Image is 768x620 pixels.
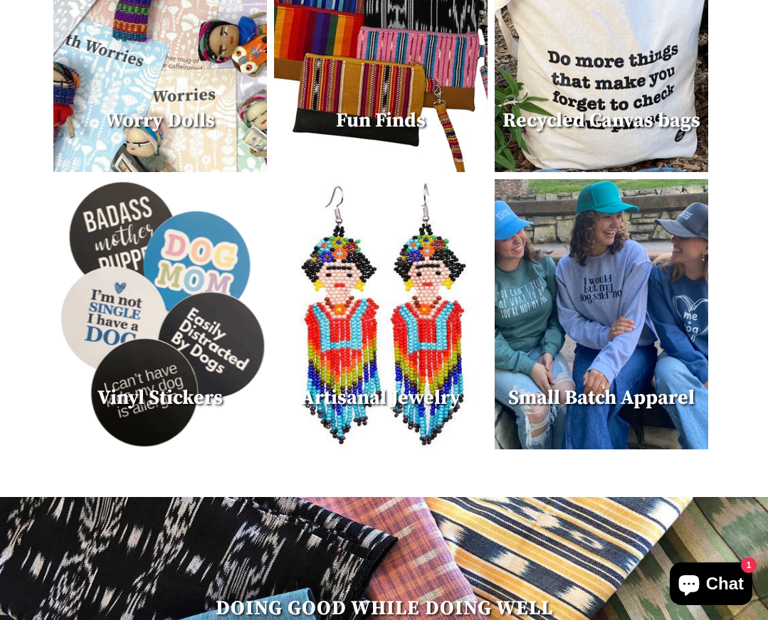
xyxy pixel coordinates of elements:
[336,108,426,133] span: Fun Finds
[53,179,267,462] a: Vinyl Stickers
[274,179,488,462] a: Artisanal Jewelry
[508,385,695,410] span: Small Batch Apparel
[105,108,215,133] span: Worry Dolls
[495,179,708,462] a: Small Batch Apparel
[301,385,461,410] span: Artisanal Jewelry
[98,385,223,410] span: Vinyl Stickers
[503,108,700,133] span: Recycled Canvas bags
[666,562,757,609] inbox-online-store-chat: Shopify online store chat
